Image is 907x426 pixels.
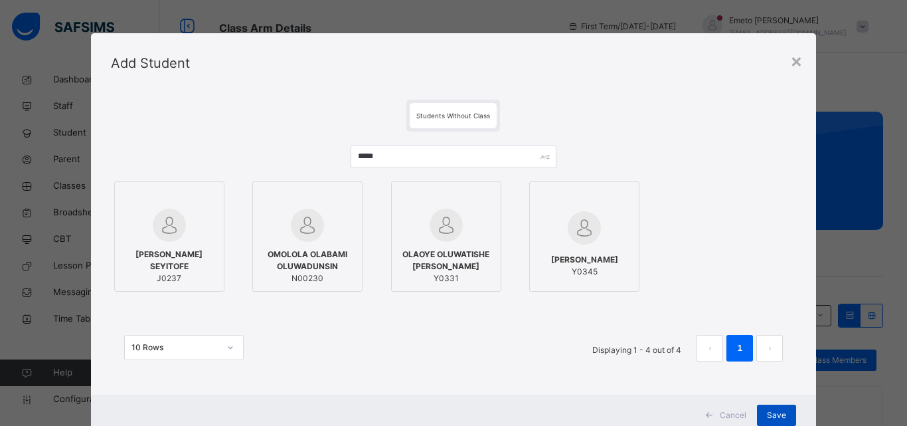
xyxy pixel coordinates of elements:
li: 下一页 [756,335,783,362]
span: J0237 [122,272,217,284]
img: default.svg [430,209,463,242]
div: 10 Rows [131,342,219,354]
div: × [790,47,803,74]
span: Cancel [720,409,746,421]
span: Save [767,409,786,421]
li: Displaying 1 - 4 out of 4 [582,335,691,362]
span: Y0331 [398,272,494,284]
span: [PERSON_NAME] [551,254,618,266]
span: Students Without Class [416,112,490,120]
span: OLAOYE OLUWATISHE [PERSON_NAME] [398,249,494,272]
img: default.svg [153,209,186,242]
li: 上一页 [697,335,723,362]
button: prev page [697,335,723,362]
img: default.svg [291,209,324,242]
li: 1 [726,335,753,362]
span: OMOLOLA OLABAMI OLUWADUNSIN [260,249,355,272]
span: [PERSON_NAME] SEYITOFE [122,249,217,272]
span: N00230 [260,272,355,284]
span: Y0345 [551,266,618,278]
span: Add Student [111,55,190,71]
button: next page [756,335,783,362]
a: 1 [734,340,746,357]
img: default.svg [568,211,601,245]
